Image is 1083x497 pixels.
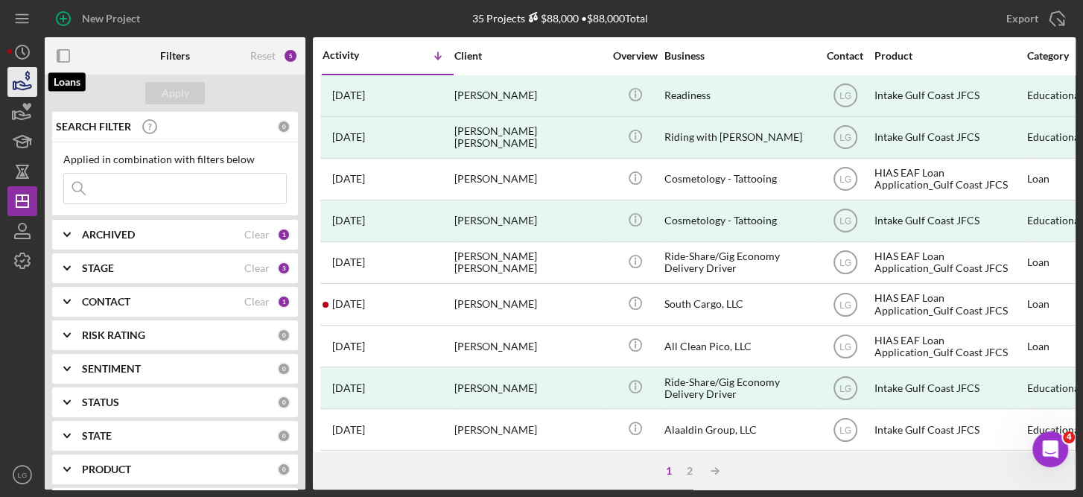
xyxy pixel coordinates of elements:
div: Activity [323,49,388,61]
text: LG [18,471,28,479]
div: Intake Gulf Coast JFCS [874,118,1023,157]
div: 3 [277,262,290,275]
div: [PERSON_NAME] [454,368,603,408]
div: Riding with [PERSON_NAME] [664,118,813,157]
time: 2025-08-14 17:53 [332,341,365,352]
div: Intake Gulf Coast JFCS [874,201,1023,241]
div: All Clean Pico, LLC [664,326,813,366]
div: [PERSON_NAME] [454,410,603,449]
b: STAGE [82,262,114,274]
div: 1 [658,465,679,477]
div: 0 [277,463,290,476]
b: RISK RATING [82,329,145,341]
div: [PERSON_NAME] [454,326,603,366]
div: HIAS EAF Loan Application_Gulf Coast JFCS [874,326,1023,366]
div: 5 [283,48,298,63]
button: Apply [145,82,205,104]
text: LG [839,174,851,185]
time: 2025-08-17 23:05 [332,298,365,310]
b: CONTACT [82,296,130,308]
text: LG [839,300,851,310]
button: Export [991,4,1076,34]
b: SEARCH FILTER [56,121,131,133]
text: LG [839,91,851,101]
div: Export [1006,4,1038,34]
div: Intake Gulf Coast JFCS [874,410,1023,449]
div: Cosmetology - Tattooing [664,159,813,199]
time: 2025-09-04 16:41 [332,89,365,101]
div: 0 [277,396,290,409]
div: 1 [277,295,290,308]
div: [PERSON_NAME] [454,159,603,199]
div: [PERSON_NAME] [PERSON_NAME] [454,243,603,282]
text: LG [839,341,851,352]
div: Readiness [664,76,813,115]
div: 0 [277,362,290,376]
div: Used Car Sells [664,452,813,491]
div: Applied in combination with filters below [63,153,287,165]
div: Apply [162,82,189,104]
div: 2 [679,465,700,477]
div: 1 [277,228,290,241]
div: Reset [250,50,276,62]
div: Overview [607,50,663,62]
time: 2025-09-03 01:03 [332,131,365,143]
span: 4 [1063,431,1075,443]
div: 0 [277,120,290,133]
div: 0 [277,329,290,342]
div: New Project [82,4,140,34]
div: 35 Projects • $88,000 Total [472,12,648,25]
iframe: Intercom live chat [1032,431,1068,467]
div: Cosmetology - Tattooing [664,201,813,241]
div: HIAS EAF Loan Application_Gulf Coast JFCS [874,243,1023,282]
b: PRODUCT [82,463,131,475]
button: LG [7,460,37,490]
b: STATUS [82,396,119,408]
div: [PERSON_NAME] [454,285,603,324]
div: HIAS EAF Loan Application_Gulf Coast JFCS [874,285,1023,324]
div: South Cargo, LLC [664,285,813,324]
text: LG [839,425,851,435]
text: LG [839,216,851,227]
div: [PERSON_NAME] [454,76,603,115]
div: Ride-Share/Gig Economy Delivery Driver [664,243,813,282]
div: Ride-Share/Gig Economy Delivery Driver [664,368,813,408]
div: Clear [244,229,270,241]
b: SENTIMENT [82,363,141,375]
div: Intake Gulf Coast JFCS [874,452,1023,491]
div: Client [454,50,603,62]
div: Intake Gulf Coast JFCS [874,368,1023,408]
text: LG [839,383,851,393]
text: LG [839,258,851,268]
time: 2025-08-08 21:17 [332,424,365,436]
div: HIAS EAF Loan Application_Gulf Coast JFCS [874,159,1023,199]
div: [PERSON_NAME] [454,452,603,491]
time: 2025-08-18 23:54 [332,215,365,227]
div: [PERSON_NAME] [PERSON_NAME] [454,118,603,157]
div: Business [664,50,813,62]
div: Alaaldin Group, LLC [664,410,813,449]
div: Product [874,50,1023,62]
div: Clear [244,262,270,274]
div: Intake Gulf Coast JFCS [874,76,1023,115]
div: 0 [277,429,290,443]
div: Contact [817,50,873,62]
text: LG [839,133,851,143]
time: 2025-08-18 22:15 [332,256,365,268]
div: [PERSON_NAME] [454,201,603,241]
b: ARCHIVED [82,229,135,241]
div: Clear [244,296,270,308]
b: Filters [160,50,190,62]
time: 2025-08-19 00:20 [332,173,365,185]
button: New Project [45,4,155,34]
b: STATE [82,430,112,442]
div: $88,000 [525,12,579,25]
time: 2025-08-11 13:04 [332,382,365,394]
